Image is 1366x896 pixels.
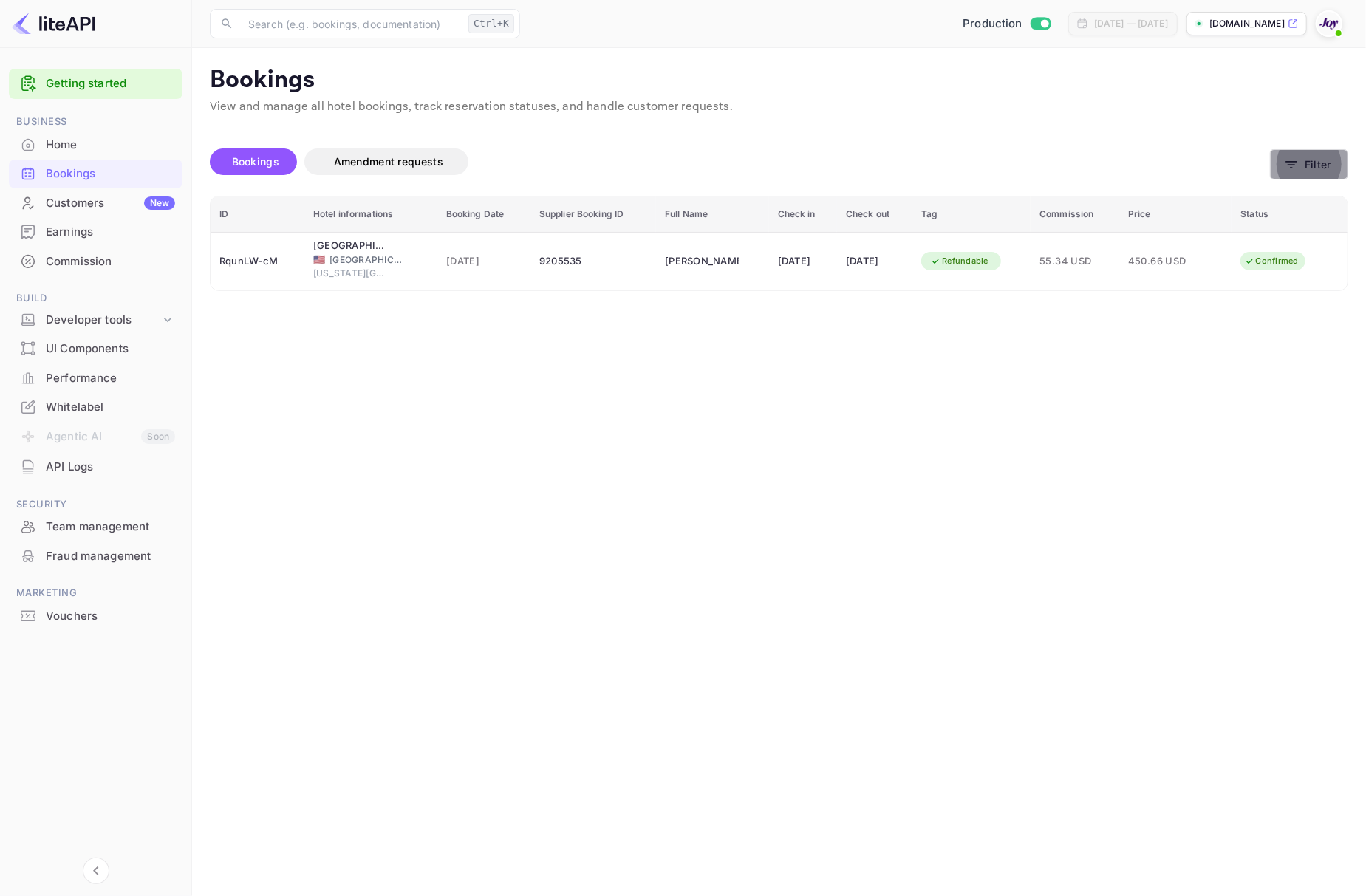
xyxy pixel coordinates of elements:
[313,239,387,253] div: Seville Plaza Hotel, Trademark Collection by Wyndham
[1119,196,1232,233] th: Price
[46,195,175,212] div: Customers
[46,165,175,182] div: Bookings
[9,247,182,275] a: Commission
[912,196,1031,233] th: Tag
[539,250,647,273] div: 9205535
[9,602,182,629] a: Vouchers
[46,341,175,358] div: UI Components
[46,459,175,476] div: API Logs
[769,196,837,233] th: Check in
[9,364,182,393] div: Performance
[9,453,182,480] a: API Logs
[9,189,182,216] a: CustomersNew
[9,307,182,333] div: Developer tools
[1270,149,1348,179] button: Filter
[921,252,998,270] div: Refundable
[304,196,437,233] th: Hotel informations
[144,196,175,210] div: New
[9,542,182,570] a: Fraud management
[211,196,1348,290] table: booking table
[665,250,739,273] div: Gwochyuan Chen
[334,155,443,168] span: Amendment requests
[1232,196,1348,233] th: Status
[1094,17,1168,30] div: [DATE] — [DATE]
[9,290,182,307] span: Build
[9,247,182,276] div: Commission
[837,196,912,233] th: Check out
[46,137,175,154] div: Home
[210,148,1270,175] div: account-settings tabs
[9,160,182,188] div: Bookings
[83,858,109,884] button: Collapse navigation
[9,602,182,631] div: Vouchers
[232,155,279,168] span: Bookings
[46,519,175,536] div: Team management
[9,218,182,247] div: Earnings
[468,14,514,33] div: Ctrl+K
[963,16,1022,33] span: Production
[9,393,182,420] a: Whitelabel
[1235,252,1308,270] div: Confirmed
[957,16,1056,33] div: Switch to Sandbox mode
[1317,12,1341,35] img: With Joy
[46,608,175,625] div: Vouchers
[313,255,325,264] span: United States of America
[530,196,656,233] th: Supplier Booking ID
[46,548,175,565] div: Fraud management
[9,218,182,245] a: Earnings
[219,250,296,273] div: RqunLW-cM
[46,399,175,416] div: Whitelabel
[210,66,1348,95] p: Bookings
[9,131,182,158] a: Home
[46,75,175,92] a: Getting started
[778,250,828,273] div: [DATE]
[9,131,182,160] div: Home
[437,196,530,233] th: Booking Date
[239,9,462,38] input: Search (e.g. bookings, documentation)
[210,98,1348,116] p: View and manage all hotel bookings, track reservation statuses, and handle customer requests.
[9,513,182,540] a: Team management
[9,69,182,99] div: Getting started
[46,370,175,387] div: Performance
[1031,196,1119,233] th: Commission
[9,189,182,218] div: CustomersNew
[446,253,522,270] span: [DATE]
[1039,253,1110,270] span: 55.34 USD
[9,335,182,363] div: UI Components
[9,335,182,362] a: UI Components
[9,364,182,391] a: Performance
[9,114,182,130] span: Business
[12,12,95,35] img: LiteAPI logo
[9,393,182,422] div: Whitelabel
[9,160,182,187] a: Bookings
[9,585,182,601] span: Marketing
[1128,253,1202,270] span: 450.66 USD
[846,250,904,273] div: [DATE]
[9,513,182,541] div: Team management
[656,196,768,233] th: Full Name
[1209,17,1285,30] p: [DOMAIN_NAME]
[313,267,387,280] span: [US_STATE][GEOGRAPHIC_DATA]
[9,496,182,513] span: Security
[211,196,304,233] th: ID
[9,542,182,571] div: Fraud management
[46,253,175,270] div: Commission
[329,253,403,267] span: [GEOGRAPHIC_DATA]
[46,224,175,241] div: Earnings
[46,312,160,329] div: Developer tools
